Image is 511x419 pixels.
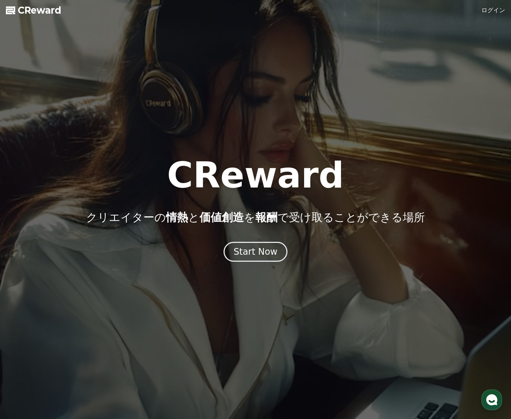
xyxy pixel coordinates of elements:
[224,249,287,256] a: Start Now
[167,158,344,193] h1: CReward
[224,242,287,262] button: Start Now
[18,4,61,16] span: CReward
[234,246,277,258] div: Start Now
[86,211,425,224] p: クリエイターの と を で受け取ることができる場所
[481,6,505,15] a: ログイン
[6,4,61,16] a: CReward
[255,211,277,224] span: 報酬
[166,211,188,224] span: 情熱
[200,211,244,224] span: 価値創造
